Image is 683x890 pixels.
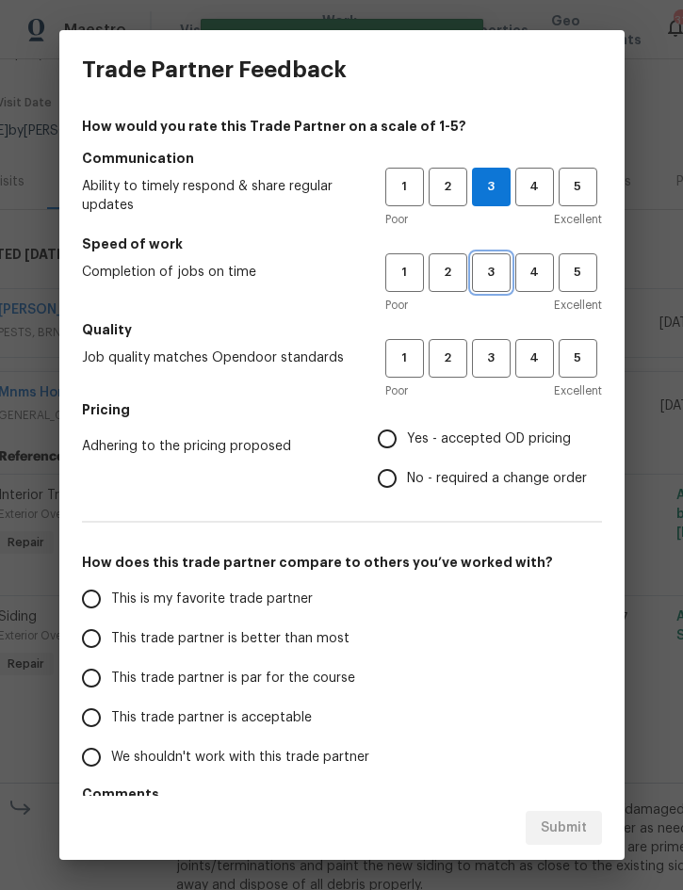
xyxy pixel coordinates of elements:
[82,235,602,253] h5: Speed of work
[82,437,348,456] span: Adhering to the pricing proposed
[82,263,355,282] span: Completion of jobs on time
[517,348,552,369] span: 4
[559,339,597,378] button: 5
[515,339,554,378] button: 4
[407,429,571,449] span: Yes - accepted OD pricing
[82,348,355,367] span: Job quality matches Opendoor standards
[385,253,424,292] button: 1
[385,381,408,400] span: Poor
[561,348,595,369] span: 5
[561,262,595,283] span: 5
[385,210,408,229] span: Poor
[561,176,595,198] span: 5
[554,210,602,229] span: Excellent
[431,262,465,283] span: 2
[82,320,602,339] h5: Quality
[111,669,355,688] span: This trade partner is par for the course
[111,590,313,609] span: This is my favorite trade partner
[82,579,602,777] div: How does this trade partner compare to others you’ve worked with?
[385,339,424,378] button: 1
[82,117,602,136] h4: How would you rate this Trade Partner on a scale of 1-5?
[559,168,597,206] button: 5
[82,57,347,83] h3: Trade Partner Feedback
[385,168,424,206] button: 1
[111,708,312,728] span: This trade partner is acceptable
[554,296,602,315] span: Excellent
[111,748,369,768] span: We shouldn't work with this trade partner
[82,553,602,572] h5: How does this trade partner compare to others you’ve worked with?
[517,176,552,198] span: 4
[387,348,422,369] span: 1
[515,253,554,292] button: 4
[407,469,587,489] span: No - required a change order
[429,168,467,206] button: 2
[474,348,509,369] span: 3
[82,149,602,168] h5: Communication
[515,168,554,206] button: 4
[82,785,602,803] h5: Comments
[429,339,467,378] button: 2
[111,629,350,649] span: This trade partner is better than most
[559,253,597,292] button: 5
[554,381,602,400] span: Excellent
[385,296,408,315] span: Poor
[82,177,355,215] span: Ability to timely respond & share regular updates
[378,419,602,498] div: Pricing
[472,253,511,292] button: 3
[387,176,422,198] span: 1
[431,176,465,198] span: 2
[474,262,509,283] span: 3
[387,262,422,283] span: 1
[429,253,467,292] button: 2
[472,339,511,378] button: 3
[473,176,510,198] span: 3
[82,400,602,419] h5: Pricing
[472,168,511,206] button: 3
[431,348,465,369] span: 2
[517,262,552,283] span: 4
